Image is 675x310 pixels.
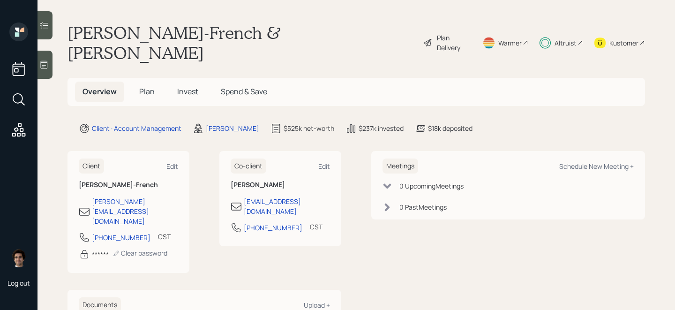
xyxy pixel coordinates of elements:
div: Log out [7,279,30,287]
div: Schedule New Meeting + [559,162,634,171]
div: Kustomer [609,38,638,48]
span: Overview [82,86,117,97]
h6: [PERSON_NAME] [231,181,330,189]
div: [PHONE_NUMBER] [92,233,150,242]
h1: [PERSON_NAME]-French & [PERSON_NAME] [67,23,415,63]
div: [EMAIL_ADDRESS][DOMAIN_NAME] [244,197,330,216]
div: [PERSON_NAME] [206,123,259,133]
div: Warmer [498,38,522,48]
div: Edit [318,162,330,171]
div: [PERSON_NAME][EMAIL_ADDRESS][DOMAIN_NAME] [92,197,178,226]
span: Spend & Save [221,86,267,97]
h6: [PERSON_NAME]-French [79,181,178,189]
div: Client · Account Management [92,123,181,133]
h6: Co-client [231,159,266,174]
div: Plan Delivery [437,33,471,53]
div: Upload + [304,301,330,310]
div: $525k net-worth [284,123,334,133]
span: Invest [177,86,198,97]
h6: Meetings [382,159,418,174]
img: harrison-schaefer-headshot-2.png [9,249,28,267]
div: Altruist [555,38,577,48]
span: Plan [139,86,155,97]
div: $237k invested [359,123,404,133]
div: CST [310,222,322,232]
div: CST [158,232,171,242]
div: Clear password [112,249,167,257]
div: Edit [166,162,178,171]
div: $18k deposited [428,123,472,133]
h6: Client [79,159,104,174]
div: [PHONE_NUMBER] [244,223,302,233]
div: 0 Past Meeting s [399,202,447,212]
div: 0 Upcoming Meeting s [399,181,464,191]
